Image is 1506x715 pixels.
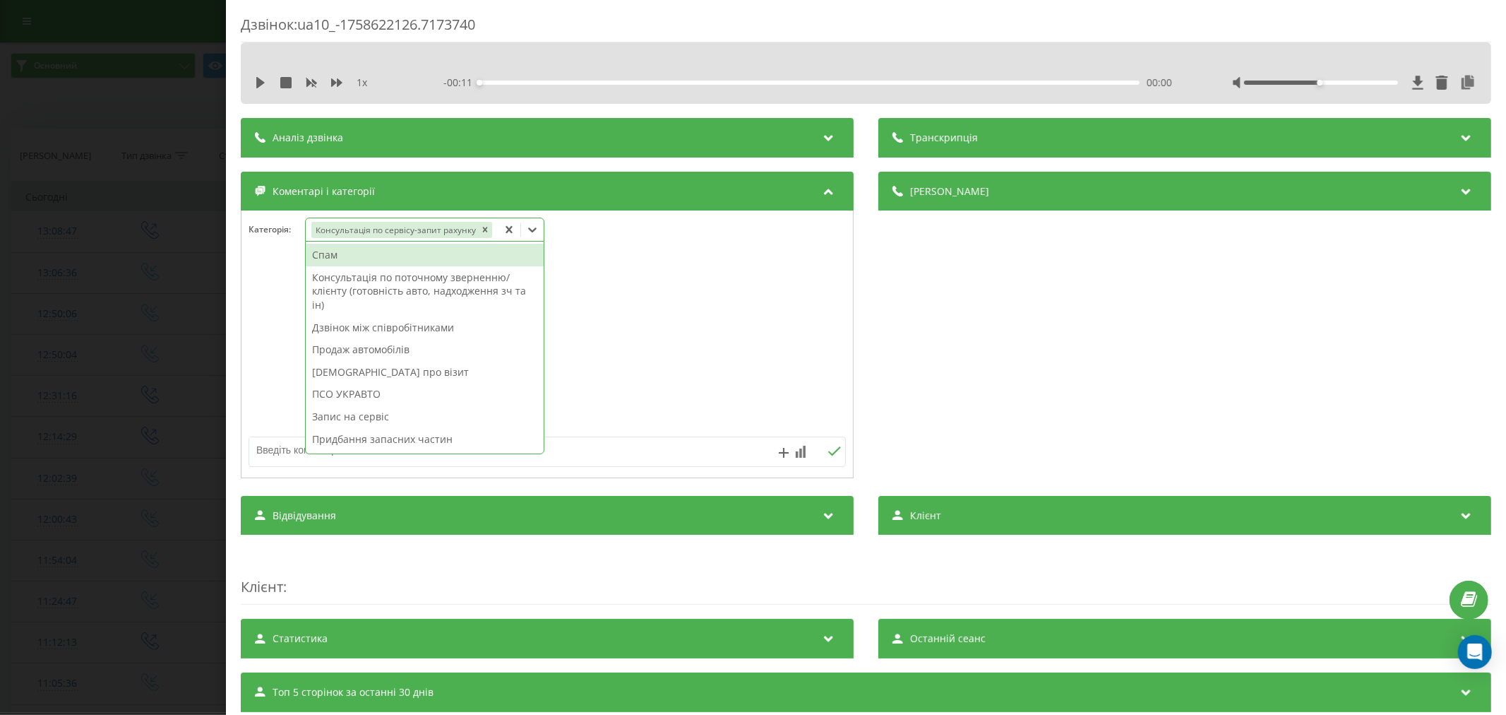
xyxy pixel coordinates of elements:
[273,632,328,646] span: Статистика
[241,549,1491,605] div: :
[241,577,283,596] span: Клієнт
[311,222,477,238] div: Консультація по сервісу-запит рахунку
[1458,635,1492,669] div: Open Intercom Messenger
[910,509,941,523] span: Клієнт
[306,338,544,361] div: Продаж автомобілів
[249,225,305,235] h4: Категорія :
[357,76,367,90] span: 1 x
[273,131,343,145] span: Аналіз дзвінка
[306,361,544,384] div: [DEMOGRAPHIC_DATA] про візит
[910,184,989,199] span: [PERSON_NAME]
[910,632,986,646] span: Останній сеанс
[306,317,544,339] div: Дзвінок між співробітниками
[273,685,434,699] span: Топ 5 сторінок за останні 30 днів
[306,406,544,428] div: Запис на сервіс
[306,266,544,317] div: Консультація по поточному зверненню/клієнту (готовність авто, надходження зч та ін)
[306,450,544,473] div: Обдзвон втрачених Клієнтів
[273,184,375,199] span: Коментарі і категорії
[241,15,1491,42] div: Дзвінок : ua10_-1758622126.7173740
[1147,76,1172,90] span: 00:00
[306,244,544,266] div: Спам
[306,428,544,451] div: Придбання запасних частин
[306,383,544,406] div: ПСО УКРАВТО
[910,131,978,145] span: Транскрипція
[443,76,479,90] span: - 00:11
[477,80,482,85] div: Accessibility label
[477,222,491,238] div: Remove Консультація по сервісу-запит рахунку
[273,509,336,523] span: Відвідування
[1317,80,1322,85] div: Accessibility label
